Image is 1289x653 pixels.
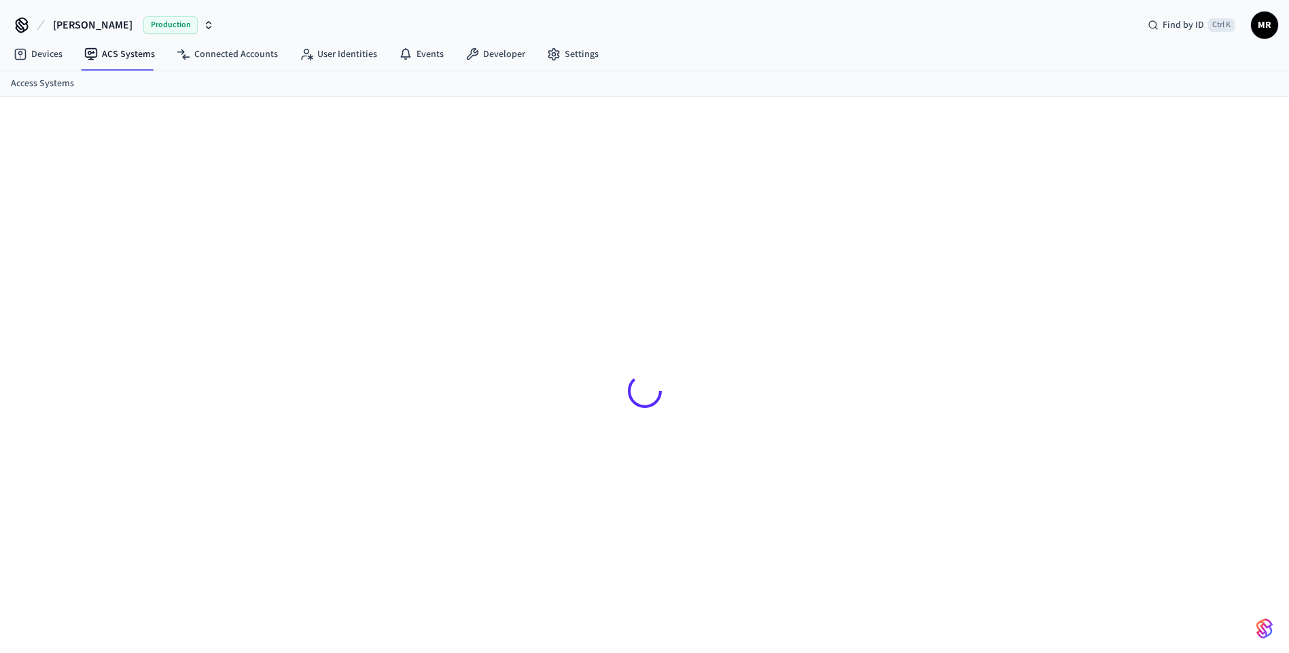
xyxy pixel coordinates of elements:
span: Ctrl K [1208,18,1235,32]
div: Find by IDCtrl K [1137,13,1246,37]
a: Events [388,42,455,67]
button: MR [1251,12,1278,39]
a: Access Systems [11,77,74,91]
span: Find by ID [1163,18,1204,32]
a: Devices [3,42,73,67]
a: ACS Systems [73,42,166,67]
span: [PERSON_NAME] [53,17,133,33]
span: Production [143,16,198,34]
a: Connected Accounts [166,42,289,67]
span: MR [1252,13,1277,37]
a: User Identities [289,42,388,67]
a: Settings [536,42,610,67]
img: SeamLogoGradient.69752ec5.svg [1256,618,1273,639]
a: Developer [455,42,536,67]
